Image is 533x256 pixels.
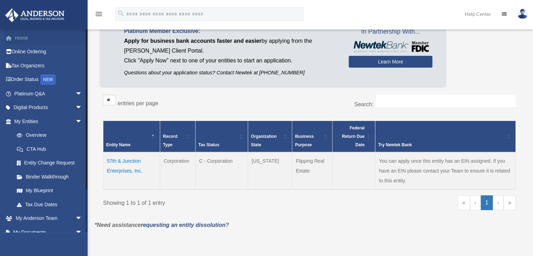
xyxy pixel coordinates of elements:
[504,195,516,210] a: Last
[10,142,89,156] a: CTA Hub
[349,56,432,68] a: Learn More
[106,142,130,147] span: Entity Name
[124,68,338,77] p: Questions about your application status? Contact Newtek at [PHONE_NUMBER]
[292,121,332,152] th: Business Purpose: Activate to sort
[196,152,248,189] td: C - Corporation
[292,152,332,189] td: Flipping Real Estate
[196,121,248,152] th: Tax Status: Activate to sort
[10,128,86,142] a: Overview
[103,121,160,152] th: Entity Name: Activate to invert sorting
[5,211,93,225] a: My Anderson Teamarrow_drop_down
[481,195,493,210] a: 1
[124,26,338,36] p: Platinum Member Exclusive:
[375,121,516,152] th: Try Newtek Bank : Activate to sort
[10,197,89,211] a: Tax Due Dates
[251,134,276,147] span: Organization State
[458,195,470,210] a: First
[354,101,374,107] label: Search:
[248,121,292,152] th: Organization State: Activate to sort
[352,41,429,52] img: NewtekBankLogoSM.png
[75,211,89,226] span: arrow_drop_down
[40,74,56,85] div: NEW
[342,126,365,147] span: Federal Return Due Date
[75,225,89,240] span: arrow_drop_down
[5,45,93,59] a: Online Ordering
[295,134,314,147] span: Business Purpose
[5,87,93,101] a: Platinum Q&Aarrow_drop_down
[75,87,89,101] span: arrow_drop_down
[248,152,292,189] td: [US_STATE]
[10,184,89,198] a: My Blueprint
[5,114,89,128] a: My Entitiesarrow_drop_down
[141,222,226,228] a: requesting an entity dissolution
[5,31,93,45] a: Home
[103,152,160,189] td: 57th & Junction Enterprises, Inc.
[103,195,304,208] div: Showing 1 to 1 of 1 entry
[10,156,89,170] a: Entity Change Request
[10,170,89,184] a: Binder Walkthrough
[95,12,103,18] a: menu
[75,101,89,115] span: arrow_drop_down
[349,26,432,38] span: In Partnership With...
[5,59,93,73] a: Tax Organizers
[3,8,67,22] img: Anderson Advisors Platinum Portal
[517,9,528,19] img: User Pic
[470,195,481,210] a: Previous
[95,222,229,228] em: *Need assistance ?
[118,100,158,106] label: entries per page
[160,152,196,189] td: Corporation
[198,142,219,147] span: Tax Status
[163,134,177,147] span: Record Type
[332,121,375,152] th: Federal Return Due Date: Activate to sort
[375,152,516,189] td: You can apply once this entity has an EIN assigned. If you have an EIN please contact your Team t...
[124,56,338,66] p: Click "Apply Now" next to one of your entities to start an application.
[5,225,93,239] a: My Documentsarrow_drop_down
[160,121,196,152] th: Record Type: Activate to sort
[493,195,504,210] a: Next
[95,10,103,18] i: menu
[117,9,125,17] i: search
[75,114,89,129] span: arrow_drop_down
[5,73,93,87] a: Order StatusNEW
[124,36,338,56] p: by applying from the [PERSON_NAME] Client Portal.
[378,141,505,149] div: Try Newtek Bank
[124,38,261,44] span: Apply for business bank accounts faster and easier
[5,101,93,115] a: Digital Productsarrow_drop_down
